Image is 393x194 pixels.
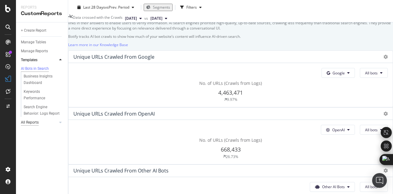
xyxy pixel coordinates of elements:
[372,173,387,188] div: Open Intercom Messenger
[21,10,63,17] div: CustomReports
[321,68,355,78] button: Google
[186,5,197,10] div: Filters
[148,15,170,22] button: [DATE]
[365,184,378,189] span: All bots
[360,68,388,78] button: All bots
[21,5,63,10] div: Reports
[322,184,345,189] span: Other AI Bots
[199,137,262,143] span: No. of URLs (Crawls from Logs)
[199,80,262,86] span: No. of URLs (Crawls from Logs)
[24,73,64,86] a: Business Insights Dashboard
[24,73,59,86] div: Business Insights Dashboard
[24,89,58,101] div: Keywords Performance
[21,39,64,46] a: Manage Tables
[73,15,123,22] div: Data crossed with the Crawls
[73,168,169,174] div: Unique URLs Crawled from Other AI Bots
[21,66,49,71] div: AI Bots in Search
[21,119,57,126] a: All Reports
[68,50,393,107] div: Unique URLs Crawled from GoogleGoogleAll botsNo. of URLs (Crawls from Logs)4,463,4719.97%
[218,89,243,96] span: 4,463,471
[24,89,64,101] a: Keywords Performance
[365,127,378,133] span: All bots
[21,27,46,34] div: + Create Report
[21,119,39,126] div: All Reports
[360,182,388,192] button: All bots
[68,34,393,39] p: Botify tracks AI bot crawls to show how much of your website’s content will influence AI-driven s...
[73,111,155,117] div: Unique URLs Crawled from OpenAI
[150,16,162,21] span: 2025 Sep. 3rd
[68,107,393,164] div: Unique URLs Crawled from OpenAIOpenAIAll botsNo. of URLs (Crawls from Logs)668,43326.73%
[321,125,355,135] button: OpenAI
[83,5,105,10] span: Last 28 Days
[21,57,37,63] div: Templates
[21,48,48,54] div: Manage Reports
[68,42,128,47] a: Learn more in our Knowledge Base
[24,104,60,117] div: Search Engine Behavior: Logs Report
[333,70,345,76] span: Google
[21,27,64,34] a: + Create Report
[365,70,378,76] span: All bots
[123,15,144,22] button: [DATE]
[21,48,64,54] a: Manage Reports
[105,5,129,10] span: vs Prev. Period
[144,4,173,11] button: Segments
[178,2,204,12] button: Filters
[68,15,393,30] p: AI search engines rely on bots to crawl your website like traditional search engines, but they pr...
[144,16,148,21] span: vs
[125,16,137,21] span: 2025 Oct. 1st
[68,5,393,50] div: How AI search engines differ from traditional search enginesAI search engines rely on bots to cra...
[21,39,46,46] div: Manage Tables
[73,54,154,60] div: Unique URLs Crawled from Google
[310,182,355,192] button: Other AI Bots
[227,97,237,102] div: 9.97%
[73,4,138,10] button: Last 28 DaysvsPrev. Period
[226,154,238,159] div: 26.73%
[153,5,170,10] span: Segments
[21,66,64,72] a: AI Bots in Search
[24,104,64,117] a: Search Engine Behavior: Logs Report
[360,125,388,135] button: All bots
[221,146,241,153] span: 668,433
[21,57,57,63] a: Templates
[332,127,345,133] span: OpenAI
